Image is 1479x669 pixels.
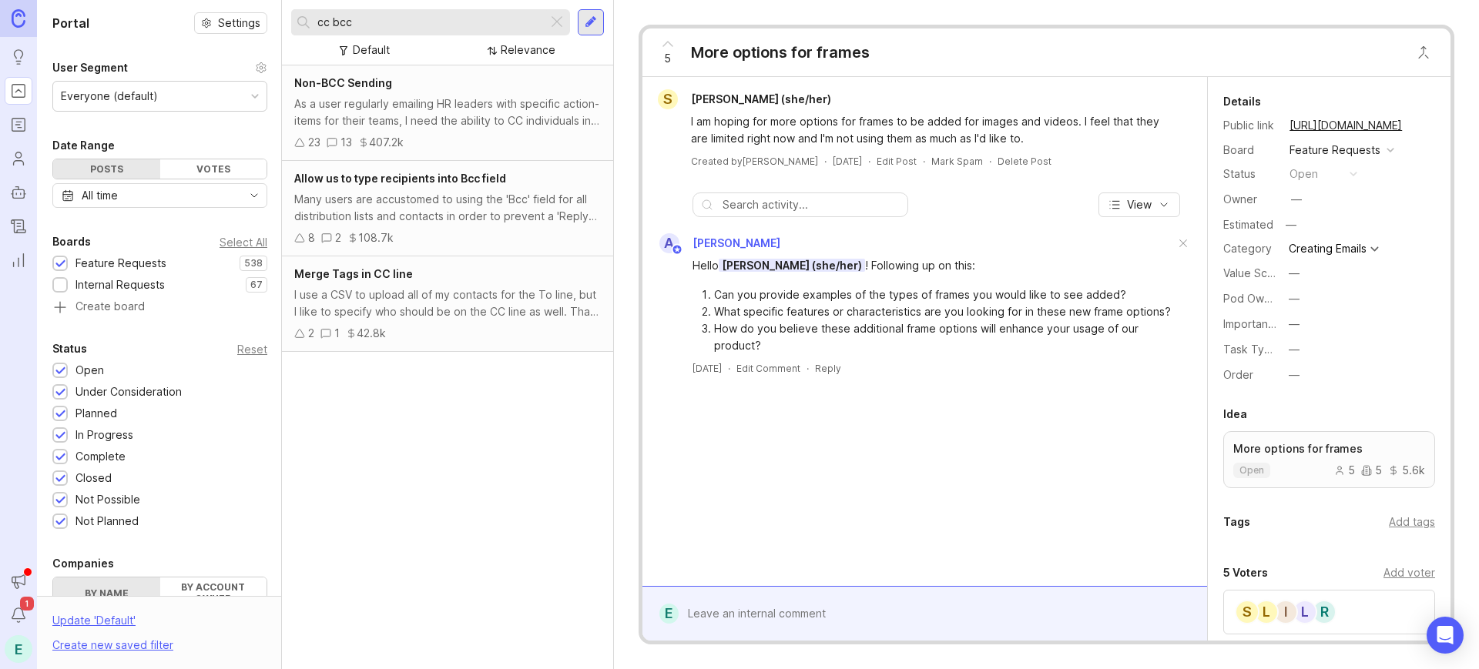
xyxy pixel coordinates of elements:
[75,491,140,508] div: Not Possible
[691,155,818,168] div: Created by [PERSON_NAME]
[1273,600,1298,624] div: I
[1289,366,1300,383] div: —
[650,233,780,253] a: A[PERSON_NAME]
[75,470,112,487] div: Closed
[1254,600,1279,624] div: L
[20,597,34,610] span: 1
[723,196,900,213] input: Search activity...
[1383,564,1435,581] div: Add voter
[1223,431,1435,488] a: More options for framesopen555.6k
[75,255,166,272] div: Feature Requests
[52,301,267,315] a: Create board
[52,612,136,637] div: Update ' Default '
[5,77,32,105] a: Portal
[664,50,671,67] span: 5
[714,303,1175,320] li: What specific features or characteristics are you looking for in these new frame options?
[807,362,809,375] div: ·
[833,156,862,167] time: [DATE]
[75,362,104,379] div: Open
[1223,292,1302,305] label: Pod Ownership
[714,286,1175,303] li: Can you provide examples of the types of frames you would like to see added?
[501,42,555,59] div: Relevance
[52,554,114,573] div: Companies
[719,259,865,272] span: [PERSON_NAME] (she/her)
[52,340,87,358] div: Status
[868,155,870,168] div: ·
[1427,617,1464,654] div: Open Intercom Messenger
[1293,600,1317,624] div: L
[194,12,267,34] button: Settings
[294,286,601,320] div: I use a CSV to upload all of my contacts for the To line, but I like to specify who should be on ...
[308,134,320,151] div: 23
[334,325,340,342] div: 1
[989,155,991,168] div: ·
[75,405,117,422] div: Planned
[1239,464,1264,477] p: open
[52,136,115,155] div: Date Range
[659,233,679,253] div: A
[1291,191,1302,208] div: —
[5,179,32,206] a: Autopilot
[671,244,682,256] img: member badge
[75,276,165,293] div: Internal Requests
[691,113,1176,147] div: I am hoping for more options for frames to be added for images and videos. I feel that they are l...
[931,155,983,168] button: Mark Spam
[1127,197,1152,212] span: View
[1223,92,1261,111] div: Details
[250,279,263,291] p: 67
[658,89,678,109] div: S
[1223,368,1253,381] label: Order
[5,601,32,629] button: Notifications
[691,42,870,63] div: More options for frames
[1235,600,1259,624] div: S
[12,9,25,27] img: Canny Home
[160,577,267,608] label: By account owner
[294,191,601,225] div: Many users are accustomed to using the 'Bcc' field for all distribution lists and contacts in ord...
[61,88,158,105] div: Everyone (default)
[5,567,32,595] button: Announcements
[1388,465,1425,476] div: 5.6k
[75,448,126,465] div: Complete
[1223,240,1277,257] div: Category
[1223,266,1283,279] label: Value Scale
[1233,441,1425,457] p: More options for frames
[1290,166,1318,182] div: open
[308,229,315,246] div: 8
[53,577,160,608] label: By name
[1223,564,1268,582] div: 5 Voters
[294,267,413,280] span: Merge Tags in CC line
[358,229,394,246] div: 108.7k
[1408,37,1439,68] button: Close button
[5,635,32,663] button: E
[877,155,917,168] div: Edit Post
[282,161,613,256] a: Allow us to type recipients into Bcc fieldMany users are accustomed to using the 'Bcc' field for ...
[1334,465,1355,476] div: 5
[1290,142,1380,159] div: Feature Requests
[218,15,260,31] span: Settings
[1312,600,1336,624] div: R
[52,637,173,654] div: Create new saved filter
[649,89,843,109] a: S[PERSON_NAME] (she/her)
[736,362,800,375] div: Edit Comment
[317,14,542,31] input: Search...
[52,14,89,32] h1: Portal
[1223,166,1277,182] div: Status
[5,145,32,172] a: Users
[815,362,841,375] div: Reply
[1285,115,1407,135] a: [URL][DOMAIN_NAME]
[1289,290,1300,307] div: —
[1289,316,1300,333] div: —
[52,59,128,77] div: User Segment
[294,76,392,89] span: Non-BCC Sending
[1281,215,1301,235] div: —
[294,95,601,129] div: As a user regularly emailing HR leaders with specific action-items for their teams, I need the ab...
[5,246,32,274] a: Reporting
[659,604,679,624] div: E
[1223,191,1277,208] div: Owner
[160,159,267,179] div: Votes
[340,134,352,151] div: 13
[357,325,386,342] div: 42.8k
[1223,219,1273,230] div: Estimated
